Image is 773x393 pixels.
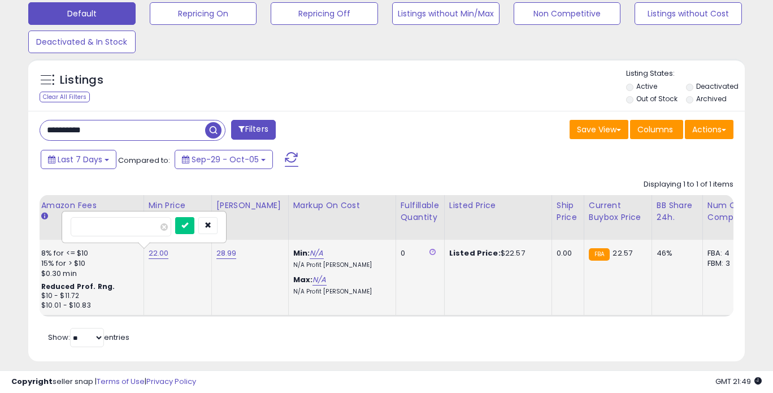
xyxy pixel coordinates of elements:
[626,68,745,79] p: Listing States:
[570,120,628,139] button: Save View
[630,120,683,139] button: Columns
[11,376,53,387] strong: Copyright
[41,211,48,222] small: Amazon Fees.
[40,92,90,102] div: Clear All Filters
[401,248,436,258] div: 0
[696,81,739,91] label: Deactivated
[685,120,733,139] button: Actions
[175,150,273,169] button: Sep-29 - Oct-05
[271,2,378,25] button: Repricing Off
[293,261,387,269] p: N/A Profit [PERSON_NAME]
[557,200,579,223] div: Ship Price
[149,248,169,259] a: 22.00
[589,200,647,223] div: Current Buybox Price
[231,120,275,140] button: Filters
[293,200,391,211] div: Markup on Cost
[216,200,284,211] div: [PERSON_NAME]
[449,248,501,258] b: Listed Price:
[401,200,440,223] div: Fulfillable Quantity
[657,200,698,223] div: BB Share 24h.
[657,248,694,258] div: 46%
[288,195,396,240] th: The percentage added to the cost of goods (COGS) that forms the calculator for Min & Max prices.
[293,288,387,296] p: N/A Profit [PERSON_NAME]
[715,376,762,387] span: 2025-10-13 21:49 GMT
[310,248,323,259] a: N/A
[637,124,673,135] span: Columns
[557,248,575,258] div: 0.00
[97,376,145,387] a: Terms of Use
[11,377,196,387] div: seller snap | |
[150,2,257,25] button: Repricing On
[192,154,259,165] span: Sep-29 - Oct-05
[41,150,116,169] button: Last 7 Days
[146,376,196,387] a: Privacy Policy
[312,274,326,286] a: N/A
[707,200,749,223] div: Num of Comp.
[41,282,115,291] b: Reduced Prof. Rng.
[118,155,170,166] span: Compared to:
[635,2,742,25] button: Listings without Cost
[449,248,543,258] div: $22.57
[41,200,139,211] div: Amazon Fees
[41,291,135,301] div: $10 - $11.72
[149,200,207,211] div: Min Price
[28,2,136,25] button: Default
[293,274,313,285] b: Max:
[216,248,237,259] a: 28.99
[644,179,733,190] div: Displaying 1 to 1 of 1 items
[636,81,657,91] label: Active
[636,94,678,103] label: Out of Stock
[514,2,621,25] button: Non Competitive
[48,332,129,343] span: Show: entries
[41,269,135,279] div: $0.30 min
[41,248,135,258] div: 8% for <= $10
[707,248,745,258] div: FBA: 4
[449,200,547,211] div: Listed Price
[28,31,136,53] button: Deactivated & In Stock
[293,248,310,258] b: Min:
[696,94,727,103] label: Archived
[589,248,610,261] small: FBA
[60,72,103,88] h5: Listings
[41,258,135,269] div: 15% for > $10
[392,2,500,25] button: Listings without Min/Max
[613,248,632,258] span: 22.57
[707,258,745,269] div: FBM: 3
[41,301,135,310] div: $10.01 - $10.83
[58,154,102,165] span: Last 7 Days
